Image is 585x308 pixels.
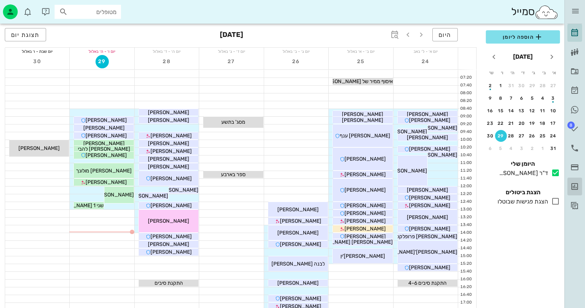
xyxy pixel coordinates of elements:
button: 10 [547,105,559,117]
div: 23 [484,121,496,126]
div: 07:40 [458,82,473,89]
button: 31 [505,80,517,92]
span: [PERSON_NAME] [416,152,457,158]
span: [PERSON_NAME] [150,249,192,255]
span: [PERSON_NAME] [342,117,383,123]
span: [PERSON_NAME] [407,111,448,117]
span: [PERSON_NAME] ענף [340,133,390,139]
div: 18 [537,121,549,126]
button: 13 [516,105,528,117]
div: 14:20 [458,237,473,244]
button: 30 [516,80,528,92]
span: [PERSON_NAME] [150,148,192,154]
span: [PERSON_NAME] [83,125,125,131]
div: 17 [547,121,559,126]
button: חודש שעבר [545,50,558,64]
span: שני 1 [PERSON_NAME] [51,202,104,209]
span: 28 [160,58,173,65]
h4: הצגת ביטולים [486,188,560,197]
div: יום ה׳ - ד׳ באלול [135,48,199,55]
div: ד"ר [PERSON_NAME] [496,169,548,178]
button: 28 [160,55,173,68]
span: [PERSON_NAME] [409,117,450,123]
div: 4 [537,96,549,101]
button: 15 [495,105,507,117]
div: 12:00 [458,183,473,189]
span: [PERSON_NAME] פרופלקסיס [391,233,457,240]
div: סמייל [511,4,558,20]
button: היום [432,28,458,41]
span: [PERSON_NAME] [86,152,127,158]
div: 11:20 [458,168,473,174]
div: 08:00 [458,90,473,96]
th: ש׳ [487,66,496,79]
div: 16:20 [458,284,473,290]
span: [PERSON_NAME] [150,202,192,209]
div: 13:20 [458,214,473,220]
button: 2 [526,143,538,154]
span: [PERSON_NAME] [386,168,427,174]
div: 09:00 [458,113,473,120]
span: [PERSON_NAME] [86,179,127,185]
div: 12:40 [458,199,473,205]
span: [PERSON_NAME]'[PERSON_NAME] [374,249,457,255]
span: [PERSON_NAME] [150,233,192,240]
div: 16 [484,108,496,113]
div: 15:40 [458,268,473,275]
h4: היומן שלי [486,160,560,168]
div: 1 [495,83,507,88]
button: תצוגת יום [5,28,46,41]
div: 9 [484,96,496,101]
span: [PERSON_NAME] [416,125,457,131]
button: 4 [537,92,549,104]
span: תג [22,6,26,10]
span: 29 [96,58,108,65]
span: 24 [419,58,432,65]
div: 30 [516,83,528,88]
div: 09:20 [458,121,473,127]
button: 27 [547,80,559,92]
button: 2 [484,80,496,92]
div: 2 [484,83,496,88]
span: 30 [31,58,44,65]
button: 27 [225,55,238,68]
span: [PERSON_NAME] [345,202,386,209]
span: [PERSON_NAME] [409,146,450,152]
div: 10:20 [458,144,473,151]
span: התקנת סיבים 4-6 [408,280,447,286]
button: 30 [484,130,496,142]
div: יום שבת - ו׳ באלול [5,48,69,55]
button: 17 [547,117,559,129]
span: 27 [225,58,238,65]
button: 26 [526,130,538,142]
span: [PERSON_NAME] [86,117,127,123]
button: 24 [547,130,559,142]
div: 14:00 [458,230,473,236]
span: [PERSON_NAME] [PERSON_NAME] [309,239,393,245]
button: 6 [516,92,528,104]
th: ה׳ [508,66,517,79]
div: 14 [505,108,517,113]
button: 20 [516,117,528,129]
div: 3 [516,146,528,151]
span: 26 [290,58,303,65]
button: [DATE] [510,49,536,64]
span: [PERSON_NAME] [83,140,125,147]
div: 11 [537,108,549,113]
span: [PERSON_NAME] [150,133,192,139]
div: 13 [516,108,528,113]
button: הוספה ליומן [486,30,560,44]
div: 28 [505,133,517,138]
span: [PERSON_NAME] [409,264,450,271]
button: 6 [484,143,496,154]
div: 3 [547,96,559,101]
div: 08:40 [458,106,473,112]
button: 4 [505,143,517,154]
div: יום ו׳ - ה׳ באלול [70,48,134,55]
div: 11:40 [458,175,473,182]
span: [PERSON_NAME] [277,280,319,286]
div: 29 [495,133,507,138]
span: [PERSON_NAME] [277,206,319,213]
span: [PERSON_NAME] [157,187,198,193]
div: יום א׳ - ל׳ באב [394,48,458,55]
